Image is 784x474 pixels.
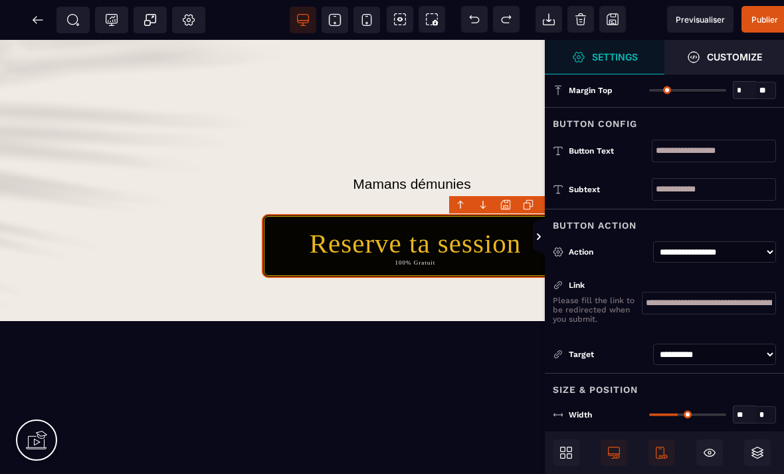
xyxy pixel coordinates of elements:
span: Desktop Only [601,439,627,466]
span: Screenshot [419,6,445,33]
span: SEO [66,13,80,27]
span: Mobile Only [648,439,675,466]
span: Publier [751,15,778,25]
span: Previsualiser [676,15,725,25]
span: Settings [545,40,664,74]
span: Preview [667,6,734,33]
span: Tracking [105,13,118,27]
div: Size & Position [545,373,784,398]
strong: Customize [707,52,762,62]
div: Button Text [569,144,652,158]
span: Open Layers [744,439,771,466]
span: View components [387,6,413,33]
p: Please fill the link to be redirected when you submit. [553,296,642,324]
span: Hide/Show Block [696,439,723,466]
span: Width [569,410,592,420]
div: Button Action [545,209,784,233]
text: Mamans démunies [59,132,765,156]
span: Popup [144,13,157,27]
strong: Settings [592,52,638,62]
span: Open Style Manager [664,40,784,74]
div: Action [569,245,648,259]
span: Margin Top [569,85,613,96]
div: Link [553,279,642,292]
div: Button Config [545,107,784,132]
span: Open Blocks [553,439,579,466]
span: Setting Body [182,13,195,27]
div: Subtext [569,183,652,196]
div: Target [553,348,648,361]
button: Reserve ta session100% Gratuit [262,174,561,238]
